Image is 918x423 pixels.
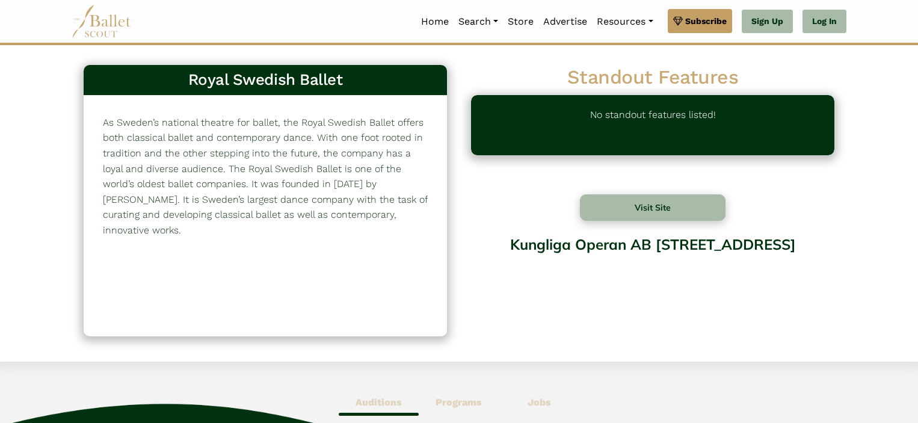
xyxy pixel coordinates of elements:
[356,397,402,408] b: Auditions
[93,70,437,90] h3: Royal Swedish Ballet
[454,9,503,34] a: Search
[471,227,834,324] div: Kungliga Operan AB [STREET_ADDRESS]
[742,10,793,34] a: Sign Up
[416,9,454,34] a: Home
[471,65,834,90] h2: Standout Features
[592,9,658,34] a: Resources
[685,14,727,28] span: Subscribe
[668,9,732,33] a: Subscribe
[103,115,428,238] p: As Sweden’s national theatre for ballet, the Royal Swedish Ballet offers both classical ballet an...
[590,107,716,143] p: No standout features listed!
[538,9,592,34] a: Advertise
[528,397,551,408] b: Jobs
[436,397,482,408] b: Programs
[802,10,846,34] a: Log In
[580,194,725,221] button: Visit Site
[503,9,538,34] a: Store
[673,14,683,28] img: gem.svg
